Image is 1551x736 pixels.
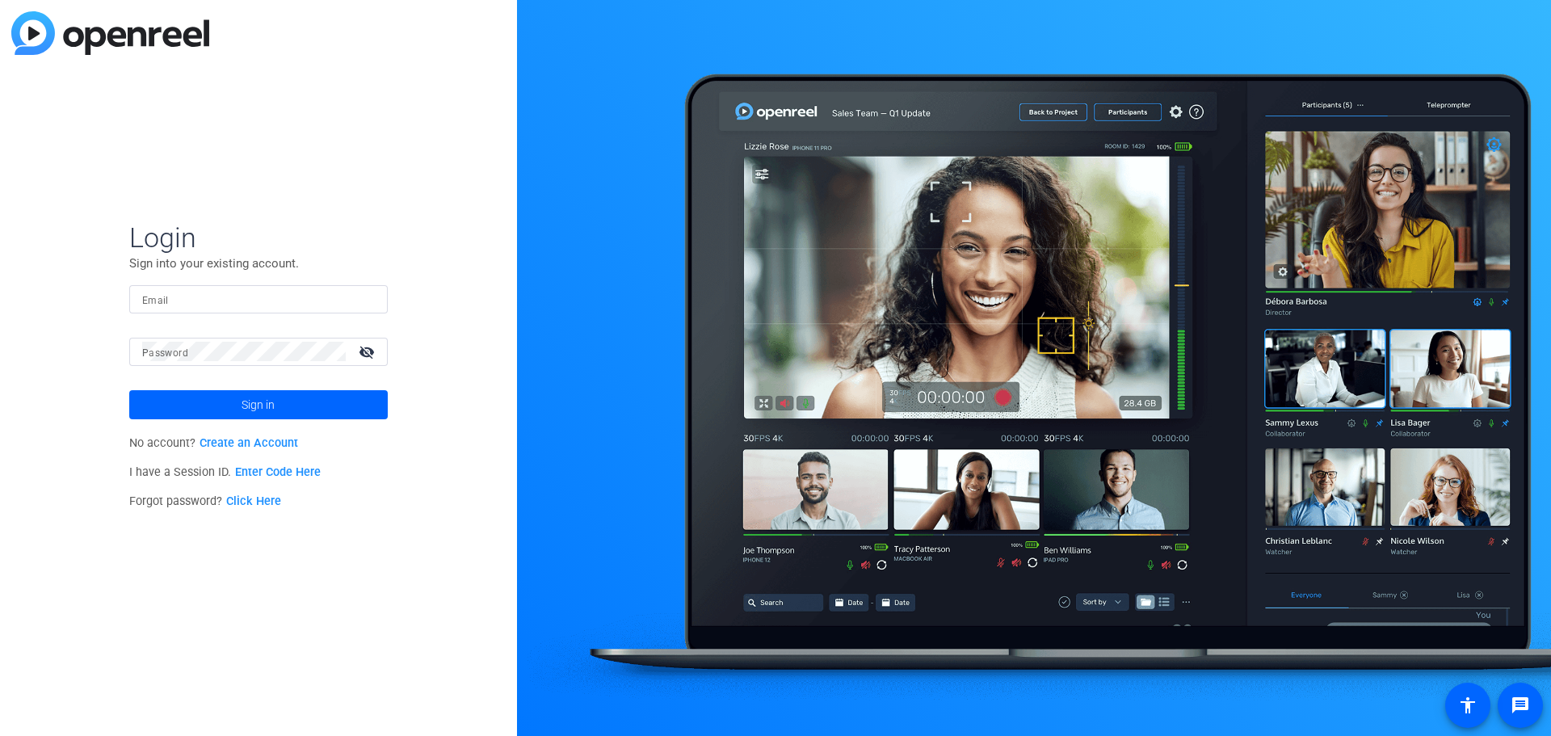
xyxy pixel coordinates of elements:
input: Enter Email Address [142,289,375,309]
a: Click Here [226,494,281,508]
mat-icon: message [1511,696,1530,715]
span: No account? [129,436,298,450]
img: blue-gradient.svg [11,11,209,55]
a: Enter Code Here [235,465,321,479]
mat-label: Email [142,295,169,306]
span: Sign in [242,385,275,425]
a: Create an Account [200,436,298,450]
span: I have a Session ID. [129,465,321,479]
button: Sign in [129,390,388,419]
mat-label: Password [142,347,188,359]
mat-icon: accessibility [1458,696,1477,715]
span: Forgot password? [129,494,281,508]
mat-icon: visibility_off [349,340,388,364]
p: Sign into your existing account. [129,254,388,272]
span: Login [129,221,388,254]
